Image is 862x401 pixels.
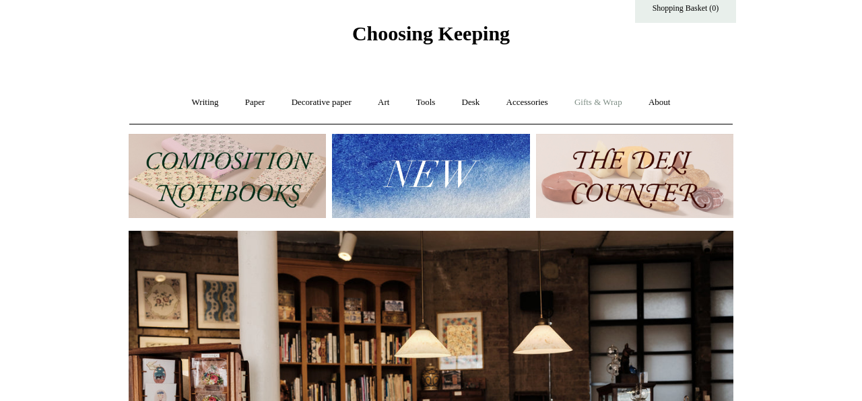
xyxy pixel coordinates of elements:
[636,85,683,120] a: About
[129,134,326,218] img: 202302 Composition ledgers.jpg__PID:69722ee6-fa44-49dd-a067-31375e5d54ec
[404,85,448,120] a: Tools
[494,85,560,120] a: Accessories
[233,85,277,120] a: Paper
[366,85,401,120] a: Art
[332,134,529,218] img: New.jpg__PID:f73bdf93-380a-4a35-bcfe-7823039498e1
[562,85,634,120] a: Gifts & Wrap
[352,33,510,42] a: Choosing Keeping
[180,85,231,120] a: Writing
[279,85,364,120] a: Decorative paper
[352,22,510,44] span: Choosing Keeping
[450,85,492,120] a: Desk
[536,134,733,218] img: The Deli Counter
